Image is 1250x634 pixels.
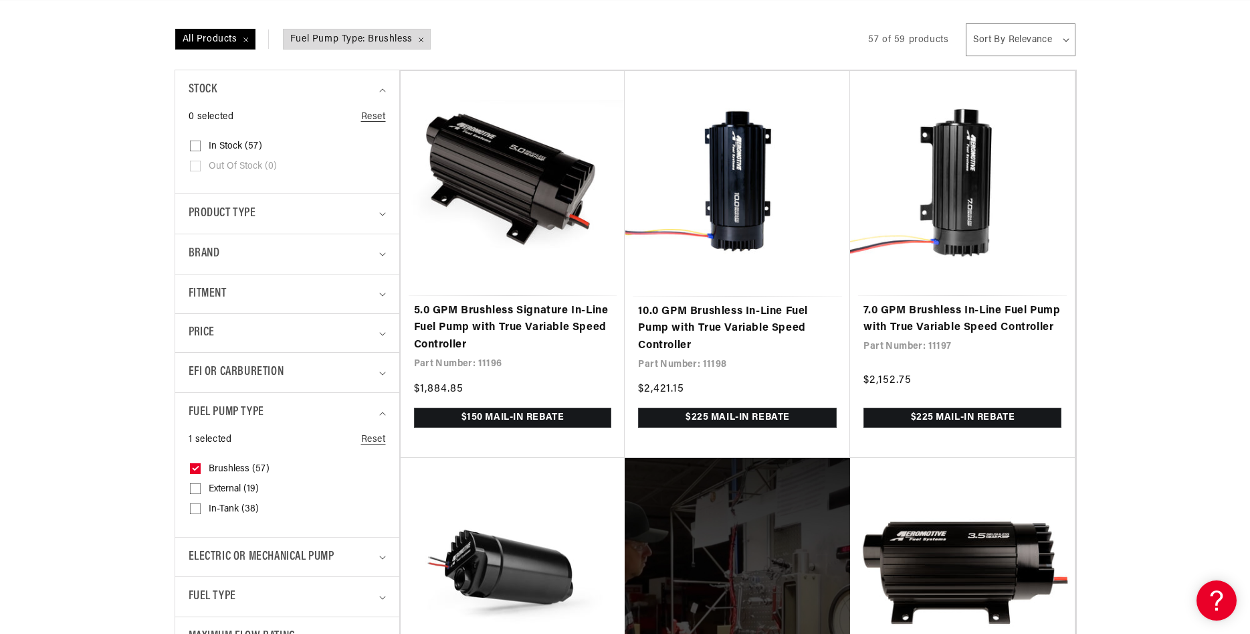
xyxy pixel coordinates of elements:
span: Stock [189,80,217,100]
a: 7.0 GPM Brushless In-Line Fuel Pump with True Variable Speed Controller [863,303,1061,337]
a: Reset [361,432,386,447]
span: 1 selected [189,432,232,447]
span: Product type [189,204,256,224]
span: Fuel Type [189,587,236,607]
a: Fuel Pump Type: Brushless [282,29,431,50]
summary: Fuel Pump Type (1 selected) [189,393,386,432]
span: Out of stock (0) [209,161,277,173]
summary: EFI or Carburetion (0 selected) [189,353,386,392]
span: Electric or Mechanical Pump [189,548,334,567]
span: Brushless (57) [209,463,270,475]
summary: Price [189,314,386,352]
span: External (19) [209,483,259,495]
span: All Products [176,29,255,50]
a: 5.0 GPM Brushless Signature In-Line Fuel Pump with True Variable Speed Controller [414,303,612,354]
span: Fuel Pump Type: Brushless [284,29,430,50]
span: Brand [189,244,220,264]
span: 0 selected [189,110,234,125]
span: In stock (57) [209,141,262,153]
a: All Products [175,29,282,50]
summary: Stock (0 selected) [189,70,386,110]
summary: Fitment (0 selected) [189,274,386,314]
span: Fitment [189,285,227,304]
span: 57 of 59 products [868,35,948,45]
span: In-Tank (38) [209,503,259,516]
span: Fuel Pump Type [189,403,264,422]
summary: Brand (0 selected) [189,234,386,274]
summary: Fuel Type (0 selected) [189,577,386,617]
span: EFI or Carburetion [189,363,284,382]
summary: Electric or Mechanical Pump (0 selected) [189,538,386,577]
a: Reset [361,110,386,125]
span: Price [189,324,215,342]
a: 10.0 GPM Brushless In-Line Fuel Pump with True Variable Speed Controller [638,303,837,355]
summary: Product type (0 selected) [189,194,386,234]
